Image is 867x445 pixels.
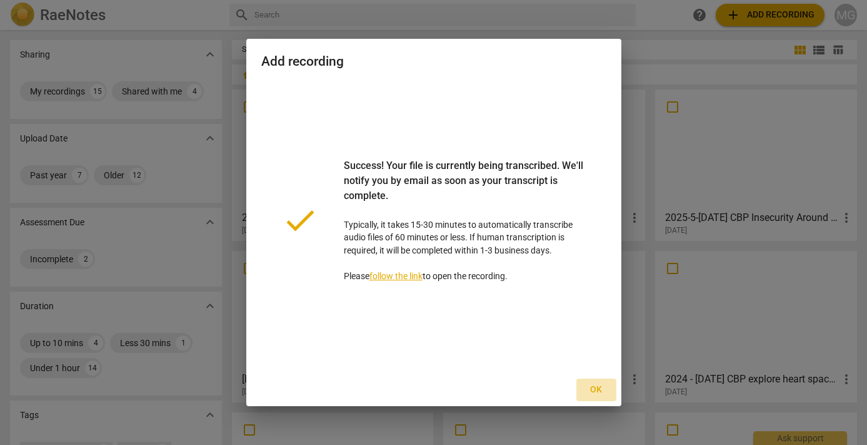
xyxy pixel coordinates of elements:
[281,202,319,239] span: done
[576,379,616,401] button: Ok
[586,384,606,396] span: Ok
[344,158,586,283] p: Typically, it takes 15-30 minutes to automatically transcribe audio files of 60 minutes or less. ...
[261,54,606,69] h2: Add recording
[369,271,423,281] a: follow the link
[344,158,586,218] div: Success! Your file is currently being transcribed. We'll notify you by email as soon as your tran...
